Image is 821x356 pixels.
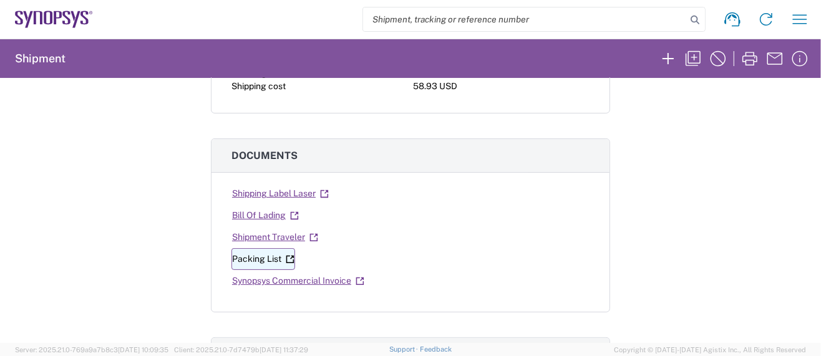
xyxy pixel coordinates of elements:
[231,204,299,226] a: Bill Of Lading
[420,345,452,353] a: Feedback
[118,346,168,354] span: [DATE] 10:09:35
[231,270,365,292] a: Synopsys Commercial Invoice
[231,226,319,248] a: Shipment Traveler
[231,150,298,161] span: Documents
[15,51,66,66] h2: Shipment
[174,346,308,354] span: Client: 2025.21.0-7d7479b
[231,81,286,91] span: Shipping cost
[614,344,806,355] span: Copyright © [DATE]-[DATE] Agistix Inc., All Rights Reserved
[363,7,686,31] input: Shipment, tracking or reference number
[413,80,590,93] div: 58.93 USD
[231,248,295,270] a: Packing List
[389,345,420,353] a: Support
[260,346,308,354] span: [DATE] 11:37:29
[15,346,168,354] span: Server: 2025.21.0-769a9a7b8c3
[231,183,329,204] a: Shipping Label Laser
